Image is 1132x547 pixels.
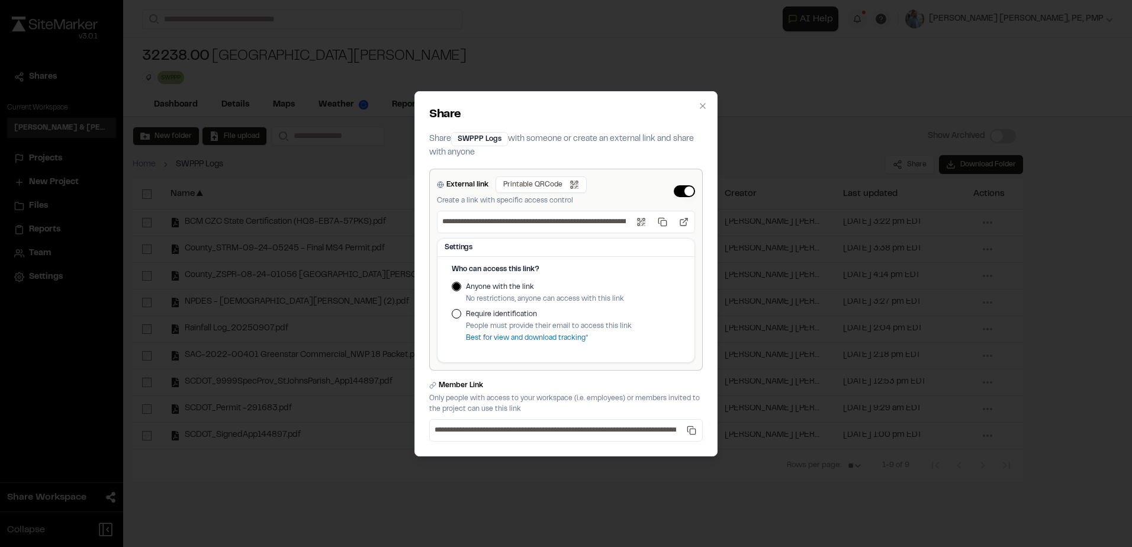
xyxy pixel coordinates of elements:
label: Anyone with the link [466,282,624,292]
p: Create a link with specific access control [437,195,587,206]
label: External link [446,179,488,190]
h4: Who can access this link? [452,264,680,275]
label: Require identification [466,309,632,320]
h2: Share [429,106,703,124]
p: Best for view and download tracking* [466,333,632,343]
div: SWPPP Logs [451,132,508,146]
label: Member Link [439,380,483,391]
p: No restrictions, anyone can access with this link [466,294,624,304]
h3: Settings [445,242,687,253]
p: Only people with access to your workspace (i.e. employees) or members invited to the project can ... [429,393,703,414]
button: Printable QRCode [496,176,587,193]
p: Share with someone or create an external link and share with anyone [429,132,703,159]
p: People must provide their email to access this link [466,321,632,332]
